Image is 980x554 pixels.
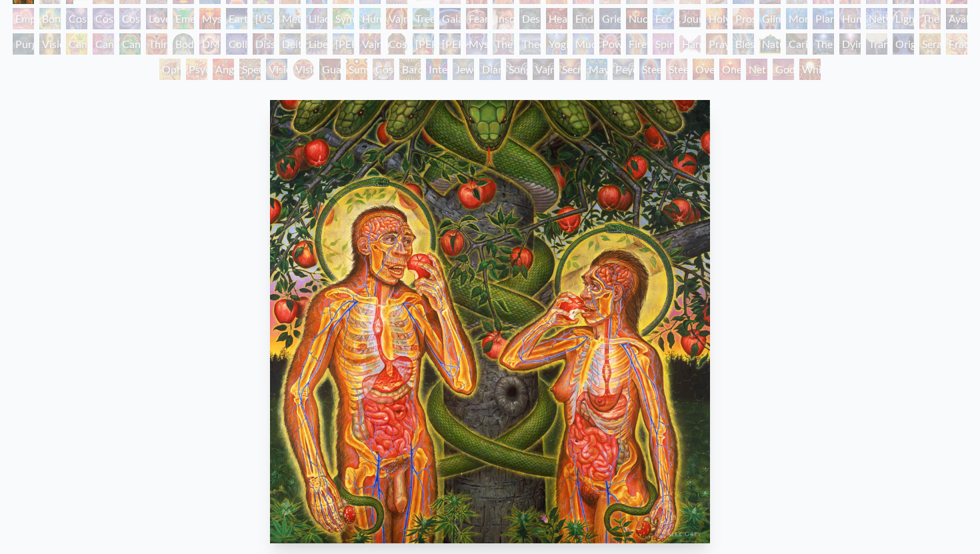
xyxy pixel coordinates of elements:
[213,59,234,80] div: Angel Skin
[270,100,710,543] img: Adam-and-Eve-1988-Alex-Grey-watermarked.jpg
[946,33,967,55] div: Fractal Eyes
[893,33,914,55] div: Original Face
[533,59,554,80] div: Vajra Being
[546,8,567,29] div: Headache
[946,8,967,29] div: Ayahuasca Visitation
[359,8,381,29] div: Humming Bird
[333,8,354,29] div: Symbiosis: Gall Wasp & Oak Tree
[386,33,407,55] div: Cosmic [DEMOGRAPHIC_DATA]
[159,59,181,80] div: Ophanic Eyelash
[306,8,327,29] div: Lilacs
[173,8,194,29] div: Emerald Grail
[919,33,941,55] div: Seraphic Transport Docking on the Third Eye
[359,33,381,55] div: Vajra Guru
[493,33,514,55] div: The Seer
[759,8,781,29] div: Glimpsing the Empyrean
[653,33,674,55] div: Spirit Animates the Flesh
[893,8,914,29] div: Lightworker
[146,33,167,55] div: Third Eye Tears of Joy
[306,33,327,55] div: Liberation Through Seeing
[279,33,301,55] div: Deities & Demons Drinking from the Milky Pool
[666,59,687,80] div: Steeplehead 2
[39,8,61,29] div: Bond
[13,8,34,29] div: Empowerment
[253,8,274,29] div: [US_STATE] Song
[386,8,407,29] div: Vajra Horse
[546,33,567,55] div: Yogi & the Möbius Sphere
[639,59,661,80] div: Steeplehead 1
[519,33,541,55] div: Theologue
[653,8,674,29] div: Eco-Atlas
[679,8,701,29] div: Journey of the Wounded Healer
[493,8,514,29] div: Insomnia
[346,59,367,80] div: Sunyata
[319,59,341,80] div: Guardian of Infinite Vision
[799,59,821,80] div: White Light
[13,33,34,55] div: Purging
[839,8,861,29] div: Human Geometry
[226,33,247,55] div: Collective Vision
[919,8,941,29] div: The Shulgins and their Alchemical Angels
[746,59,767,80] div: Net of Being
[559,59,581,80] div: Secret Writing Being
[93,8,114,29] div: Cosmic Artist
[786,33,807,55] div: Caring
[413,33,434,55] div: [PERSON_NAME]
[39,33,61,55] div: Vision Tree
[399,59,421,80] div: Bardo Being
[119,33,141,55] div: Cannabacchus
[733,8,754,29] div: Prostration
[613,59,634,80] div: Peyote Being
[66,8,87,29] div: Cosmic Creativity
[786,8,807,29] div: Monochord
[466,33,487,55] div: Mystic Eye
[333,33,354,55] div: [PERSON_NAME]
[813,33,834,55] div: The Soul Finds It's Way
[706,8,727,29] div: Holy Fire
[759,33,781,55] div: Nature of Mind
[706,33,727,55] div: Praying Hands
[466,8,487,29] div: Fear
[506,59,527,80] div: Song of Vajra Being
[573,33,594,55] div: Mudra
[693,59,714,80] div: Oversoul
[373,59,394,80] div: Cosmic Elf
[719,59,741,80] div: One
[426,59,447,80] div: Interbeing
[453,59,474,80] div: Jewel Being
[293,59,314,80] div: Vision [PERSON_NAME]
[733,33,754,55] div: Blessing Hand
[146,8,167,29] div: Love is a Cosmic Force
[626,33,647,55] div: Firewalking
[679,33,701,55] div: Hands that See
[439,8,461,29] div: Gaia
[519,8,541,29] div: Despair
[119,8,141,29] div: Cosmic Lovers
[66,33,87,55] div: Cannabis Mudra
[866,8,887,29] div: Networks
[226,8,247,29] div: Earth Energies
[186,59,207,80] div: Psychomicrograph of a Fractal Paisley Cherub Feather Tip
[439,33,461,55] div: [PERSON_NAME]
[599,33,621,55] div: Power to the Peaceful
[599,8,621,29] div: Grieving
[866,33,887,55] div: Transfiguration
[279,8,301,29] div: Metamorphosis
[93,33,114,55] div: Cannabis Sutra
[839,33,861,55] div: Dying
[813,8,834,29] div: Planetary Prayers
[173,33,194,55] div: Body/Mind as a Vibratory Field of Energy
[239,59,261,80] div: Spectral Lotus
[413,8,434,29] div: Tree & Person
[199,33,221,55] div: DMT - The Spirit Molecule
[573,8,594,29] div: Endarkenment
[626,8,647,29] div: Nuclear Crucifixion
[773,59,794,80] div: Godself
[253,33,274,55] div: Dissectional Art for Tool's Lateralus CD
[266,59,287,80] div: Vision Crystal
[199,8,221,29] div: Mysteriosa 2
[479,59,501,80] div: Diamond Being
[586,59,607,80] div: Mayan Being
